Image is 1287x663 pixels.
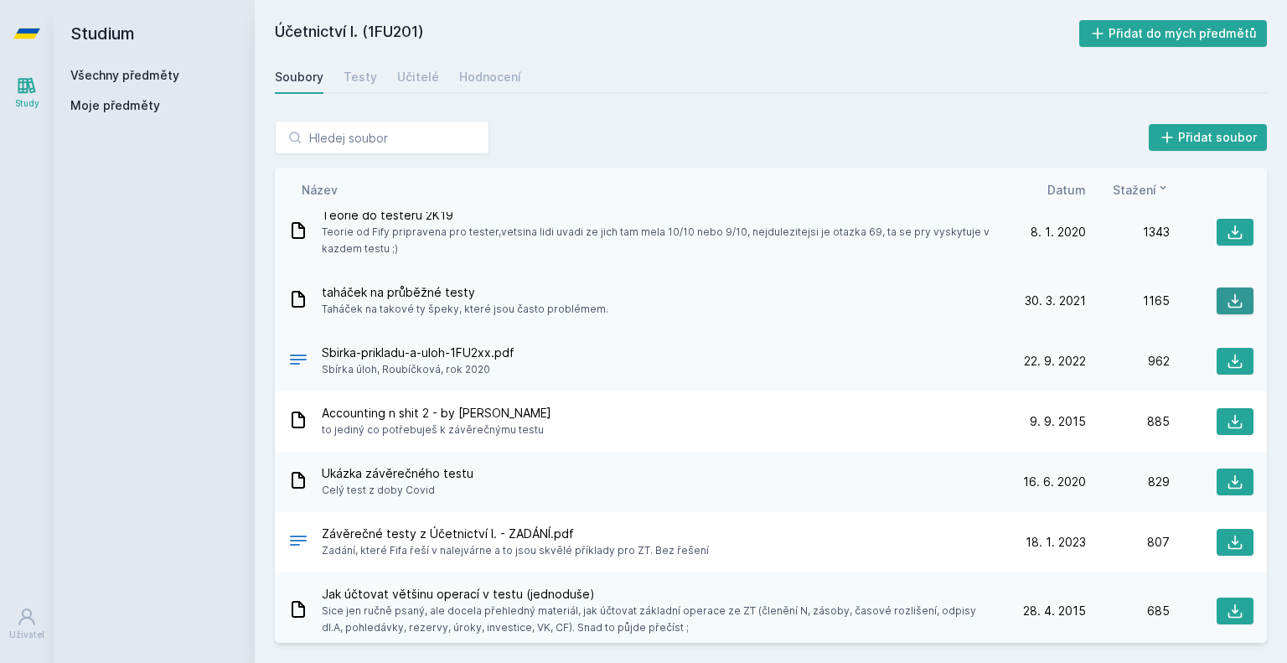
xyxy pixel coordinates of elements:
[1086,603,1170,619] div: 685
[1086,474,1170,490] div: 829
[322,526,709,542] span: Závěrečné testy z Účetnictví I. - ZADÁNÍ.pdf
[344,69,377,85] div: Testy
[1025,293,1086,309] span: 30. 3. 2021
[397,69,439,85] div: Učitelé
[322,301,608,318] span: Taháček na takové ty špeky, které jsou často problémem.
[322,344,514,361] span: Sbirka-prikladu-a-uloh-1FU2xx.pdf
[1113,181,1170,199] button: Stažení
[70,97,160,114] span: Moje předměty
[70,68,179,82] a: Všechny předměty
[1086,353,1170,370] div: 962
[302,181,338,199] button: Název
[1024,353,1086,370] span: 22. 9. 2022
[288,531,308,555] div: PDF
[322,224,995,257] span: Teorie od Fify pripravena pro tester,vetsina lidi uvadi ze jich tam mela 10/10 nebo 9/10, nejdule...
[1079,20,1268,47] button: Přidat do mých předmětů
[275,60,323,94] a: Soubory
[322,207,995,224] span: Teorie do testeru 2K19
[1031,224,1086,241] span: 8. 1. 2020
[1149,124,1268,151] button: Přidat soubor
[275,69,323,85] div: Soubory
[322,603,995,636] span: Sice jen ručně psaný, ale docela přehledný materiál, jak účtovat základní operace ze ZT (členění ...
[3,598,50,650] a: Uživatel
[322,422,551,438] span: to jediný co potřebuješ k závěrečnýmu testu
[322,361,514,378] span: Sbírka úloh, Roubíčková, rok 2020
[1086,534,1170,551] div: 807
[1113,181,1156,199] span: Stažení
[344,60,377,94] a: Testy
[397,60,439,94] a: Učitelé
[1023,474,1086,490] span: 16. 6. 2020
[1086,224,1170,241] div: 1343
[1086,293,1170,309] div: 1165
[1026,534,1086,551] span: 18. 1. 2023
[459,60,521,94] a: Hodnocení
[322,284,608,301] span: taháček na průběžné testy
[275,20,1079,47] h2: Účetnictví I. (1FU201)
[9,629,44,641] div: Uživatel
[322,405,551,422] span: Accounting n shit 2 - by [PERSON_NAME]
[3,67,50,118] a: Study
[322,482,473,499] span: Celý test z doby Covid
[459,69,521,85] div: Hodnocení
[15,97,39,110] div: Study
[275,121,489,154] input: Hledej soubor
[1030,413,1086,430] span: 9. 9. 2015
[322,465,473,482] span: Ukázka závěrečného testu
[288,350,308,374] div: PDF
[1023,603,1086,619] span: 28. 4. 2015
[1086,413,1170,430] div: 885
[322,542,709,559] span: Zadání, které Fifa řeší v nalejvárne a to jsou skvělé příklady pro ZT. Bez řešení
[322,586,995,603] span: Jak účtovat většinu operací v testu (jednoduše)
[1047,181,1086,199] button: Datum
